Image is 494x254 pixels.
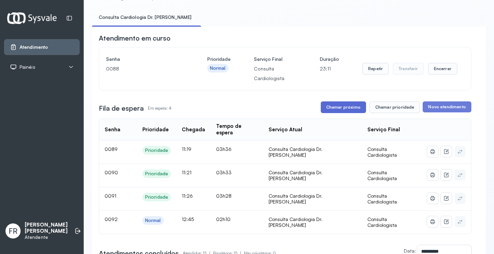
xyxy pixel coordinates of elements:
[367,146,397,158] span: Consulta Cardiologista
[269,193,356,205] div: Consulta Cardiologia Dr. [PERSON_NAME]
[92,12,198,23] a: Consulta Cardiologia Dr. [PERSON_NAME]
[182,126,205,133] div: Chegada
[106,64,184,74] p: 0088
[105,193,116,199] span: 0091
[145,171,168,177] div: Prioridade
[216,123,258,136] div: Tempo de espera
[7,12,57,24] img: Logotipo do estabelecimento
[182,169,191,175] span: 11:21
[182,216,194,222] span: 12:45
[321,101,366,113] button: Chamar próximo
[207,54,231,64] h4: Prioridade
[367,126,400,133] div: Serviço Final
[320,64,339,74] p: 23:11
[210,65,226,71] div: Normal
[269,126,302,133] div: Serviço Atual
[216,146,232,152] span: 03h36
[99,33,170,43] h3: Atendimento em curso
[254,54,296,64] h4: Serviço Final
[216,169,232,175] span: 03h33
[254,64,296,83] p: Consulta Cardiologista
[216,216,231,222] span: 02h10
[423,101,471,112] button: Novo atendimento
[404,248,416,254] label: Data:
[367,169,397,181] span: Consulta Cardiologista
[105,126,120,133] div: Senha
[106,54,184,64] h4: Senha
[145,194,168,200] div: Prioridade
[105,146,118,152] span: 0089
[182,146,191,152] span: 11:19
[269,169,356,181] div: Consulta Cardiologia Dr. [PERSON_NAME]
[269,146,356,158] div: Consulta Cardiologia Dr. [PERSON_NAME]
[142,126,169,133] div: Prioridade
[20,44,48,50] span: Atendimento
[320,54,339,64] h4: Duração
[25,234,68,240] p: Atendente
[362,63,389,75] button: Repetir
[269,216,356,228] div: Consulta Cardiologia Dr. [PERSON_NAME]
[369,101,420,113] button: Chamar prioridade
[25,222,68,235] p: [PERSON_NAME] [PERSON_NAME]
[148,103,172,113] p: Em espera: 4
[10,44,74,51] a: Atendimento
[393,63,424,75] button: Transferir
[216,193,232,199] span: 03h28
[367,216,397,228] span: Consulta Cardiologista
[367,193,397,205] span: Consulta Cardiologista
[428,63,457,75] button: Encerrar
[105,169,118,175] span: 0090
[105,216,118,222] span: 0092
[20,64,35,70] span: Painéis
[145,218,161,223] div: Normal
[145,147,168,153] div: Prioridade
[182,193,193,199] span: 11:26
[99,103,144,113] h3: Fila de espera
